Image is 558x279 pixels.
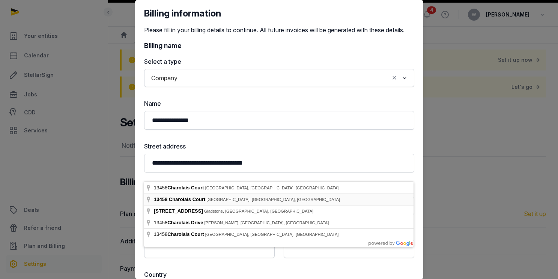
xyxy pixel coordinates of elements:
label: Street address [144,142,414,151]
span: Charolais Court [167,231,204,237]
span: 13458 [154,220,205,225]
span: Company [149,73,179,83]
span: [GEOGRAPHIC_DATA], [GEOGRAPHIC_DATA], [GEOGRAPHIC_DATA] [205,186,339,190]
span: Charolais Court [167,185,204,190]
p: Please fill in your billing details to continue. All future invoices will be generated with these... [144,25,414,34]
span: [GEOGRAPHIC_DATA], [GEOGRAPHIC_DATA], [GEOGRAPHIC_DATA] [206,197,340,202]
label: Name [144,99,414,108]
iframe: Chat Widget [520,243,558,279]
span: 13458 [154,196,167,202]
span: 13458 [154,185,205,190]
label: Select a type [144,57,414,66]
h2: Billing information [144,7,414,19]
span: Charolais Drive [167,220,203,225]
span: Charolais Court [169,196,206,202]
span: 13458 [154,231,205,237]
span: Gladstone, [GEOGRAPHIC_DATA], [GEOGRAPHIC_DATA] [204,209,313,213]
h2: Billing name [144,40,414,51]
span: [PERSON_NAME], [GEOGRAPHIC_DATA], [GEOGRAPHIC_DATA] [205,220,329,225]
div: Search for option [148,71,411,85]
span: [STREET_ADDRESS] [154,208,203,214]
input: Search for option [181,73,389,83]
span: [GEOGRAPHIC_DATA], [GEOGRAPHIC_DATA], [GEOGRAPHIC_DATA] [205,232,339,237]
button: Clear Selected [391,73,398,83]
label: Country [144,270,275,279]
